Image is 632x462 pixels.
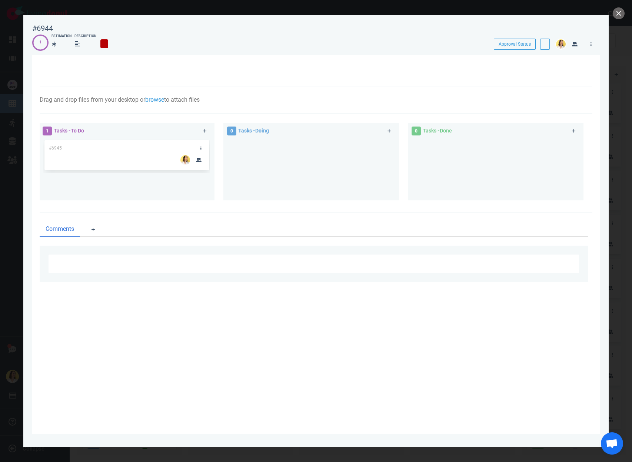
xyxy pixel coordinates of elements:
div: Description [74,34,96,39]
span: #6945 [49,145,62,151]
span: Drag and drop files from your desktop or [40,96,145,103]
button: close [613,7,625,19]
span: Tasks - Doing [238,128,269,134]
span: 0 [227,127,236,135]
div: Estimation [51,34,71,39]
span: Tasks - Done [423,128,452,134]
span: 0 [412,127,421,135]
span: to attach files [164,96,200,103]
button: Approval Status [494,39,536,50]
div: #6944 [32,24,53,33]
div: Ouvrir le chat [601,432,623,455]
span: 1 [43,127,52,135]
span: Comments [46,225,74,233]
img: 26 [180,155,190,165]
a: browse [145,96,164,103]
img: 26 [556,39,566,49]
div: 1 [39,39,41,46]
span: Tasks - To Do [54,128,84,134]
